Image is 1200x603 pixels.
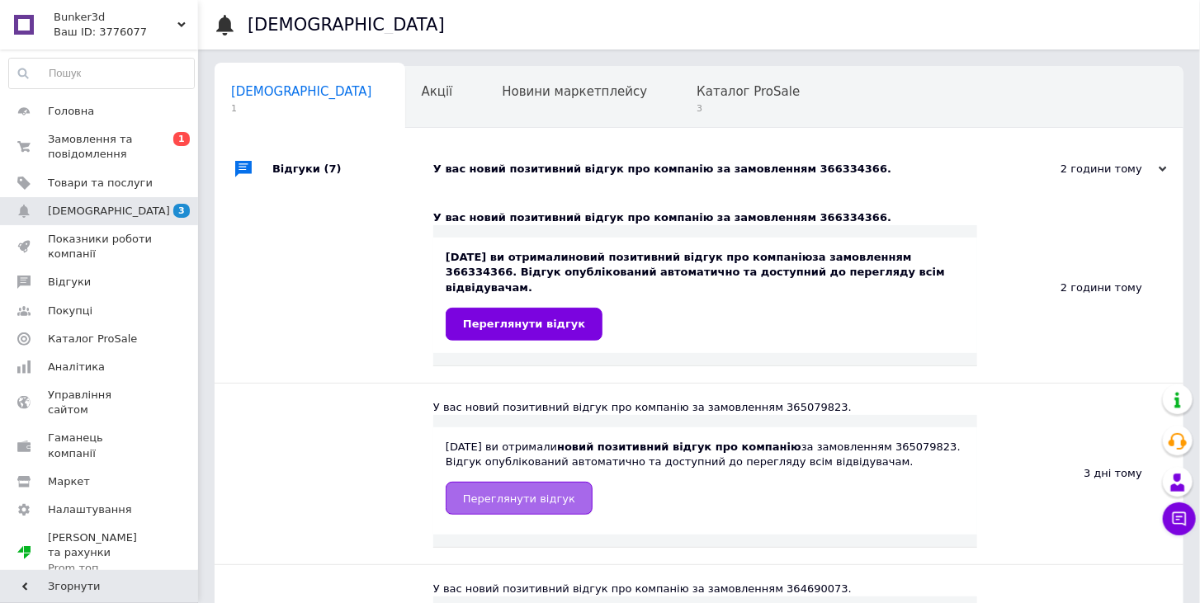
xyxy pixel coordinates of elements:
div: 2 години тому [1002,162,1167,177]
span: 3 [173,204,190,218]
span: Переглянути відгук [463,318,585,330]
div: У вас новий позитивний відгук про компанію за замовленням 366334366. [433,162,1002,177]
span: Новини маркетплейсу [502,84,647,99]
a: Переглянути відгук [446,482,593,515]
span: Каталог ProSale [48,332,137,346]
span: Каталог ProSale [697,84,800,99]
span: Покупці [48,304,92,318]
h1: [DEMOGRAPHIC_DATA] [248,15,445,35]
b: новий позитивний відгук про компанію [569,251,813,263]
div: 3 дні тому [977,384,1183,564]
button: Чат з покупцем [1163,502,1196,535]
span: Відгуки [48,275,91,290]
span: [DEMOGRAPHIC_DATA] [231,84,372,99]
a: Переглянути відгук [446,308,602,341]
span: Замовлення та повідомлення [48,132,153,162]
span: Управління сайтом [48,388,153,417]
div: Ваш ID: 3776077 [54,25,198,40]
span: Аналітика [48,360,105,375]
div: 2 години тому [977,194,1183,383]
span: Акції [422,84,453,99]
b: новий позитивний відгук про компанію [557,440,801,453]
span: Показники роботи компанії [48,232,153,261]
div: У вас новий позитивний відгук про компанію за замовленням 366334366. [433,210,977,225]
span: [DEMOGRAPHIC_DATA] [48,204,170,219]
input: Пошук [9,59,194,88]
span: Маркет [48,474,90,489]
span: (7) [324,163,342,175]
span: Гаманець компанії [48,431,153,460]
div: Відгуки [272,144,433,194]
span: Товари та послуги [48,176,153,191]
div: [DATE] ви отримали за замовленням 366334366. Відгук опублікований автоматично та доступний до пер... [446,250,965,341]
div: У вас новий позитивний відгук про компанію за замовленням 365079823. [433,400,977,415]
span: 3 [697,102,800,115]
div: Prom топ [48,561,153,576]
div: [DATE] ви отримали за замовленням 365079823. Відгук опублікований автоматично та доступний до пер... [446,440,965,515]
span: [PERSON_NAME] та рахунки [48,530,153,576]
span: Переглянути відгук [463,492,575,505]
span: Налаштування [48,502,132,517]
span: Головна [48,104,94,119]
span: Bunker3d [54,10,177,25]
span: 1 [231,102,372,115]
div: У вас новий позитивний відгук про компанію за замовленням 364690073. [433,582,977,596]
span: 1 [173,132,190,146]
